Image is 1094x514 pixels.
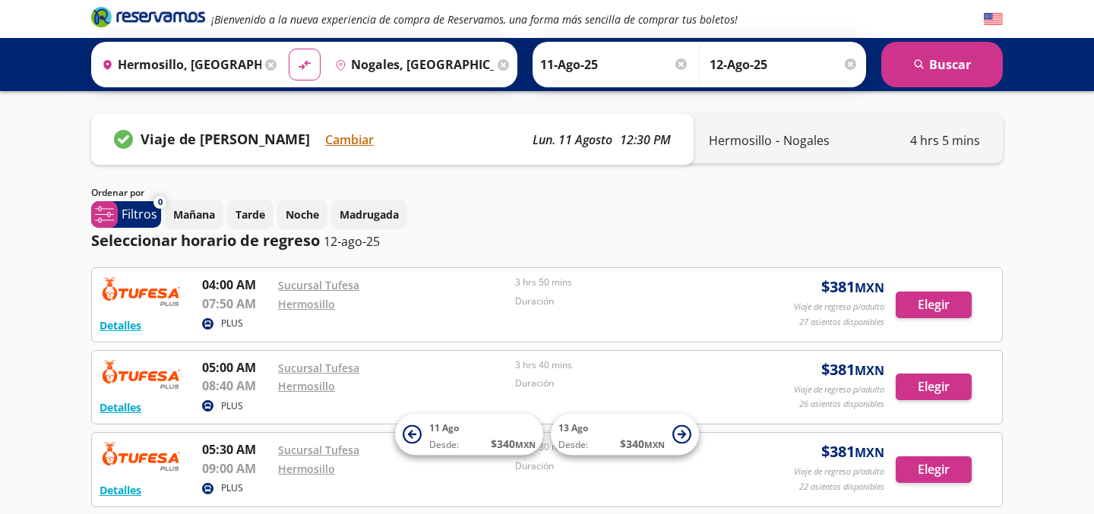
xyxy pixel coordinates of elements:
[202,377,270,395] p: 08:40 AM
[515,459,745,473] p: Duración
[96,46,261,84] input: Buscar Origen
[533,131,612,149] p: lun. 11 agosto
[558,438,588,452] span: Desde:
[211,12,738,27] em: ¡Bienvenido a la nueva experiencia de compra de Reservamos, una forma más sencilla de comprar tus...
[100,440,183,471] img: RESERVAMOS
[710,46,858,84] input: Opcional
[821,440,884,463] span: $ 381
[709,131,830,150] div: -
[141,129,310,150] p: Viaje de [PERSON_NAME]
[558,421,588,434] span: 13 Ago
[799,316,884,329] p: 27 asientos disponibles
[329,46,495,84] input: Buscar Destino
[821,276,884,298] span: $ 381
[491,436,536,452] span: $ 340
[221,481,243,495] p: PLUS
[540,46,689,84] input: Elegir Fecha
[551,414,699,456] button: 13 AgoDesde:$340MXN
[620,436,665,452] span: $ 340
[278,361,359,375] a: Sucursal Tufesa
[278,462,335,476] a: Hermosillo
[340,207,399,222] p: Madrugada
[158,196,163,209] span: 0
[644,439,665,450] small: MXN
[794,465,884,478] p: Viaje de regreso p/adulto
[202,276,270,294] p: 04:00 AM
[799,481,884,494] p: 22 asientos disponibles
[91,229,320,252] p: Seleccionar horario de regreso
[173,207,215,222] p: Mañana
[515,439,536,450] small: MXN
[221,399,243,413] p: PLUS
[165,200,223,229] button: Mañana
[122,205,157,223] p: Filtros
[984,10,1003,29] button: English
[395,414,543,456] button: 11 AgoDesde:$340MXN
[709,131,772,150] p: Hermosillo
[100,317,141,333] button: Detalles
[799,398,884,411] p: 26 asientos disponibles
[278,278,359,292] a: Sucursal Tufesa
[429,421,459,434] span: 11 Ago
[331,200,407,229] button: Madrugada
[821,358,884,381] span: $ 381
[429,438,459,452] span: Desde:
[91,5,205,28] i: Brand Logo
[278,443,359,457] a: Sucursal Tufesa
[794,301,884,314] p: Viaje de regreso p/adulto
[227,200,273,229] button: Tarde
[896,374,972,400] button: Elegir
[855,444,884,461] small: MXN
[515,377,745,390] p: Duración
[515,276,745,289] p: 3 hrs 50 mins
[100,276,183,306] img: RESERVAMOS
[100,358,183,389] img: RESERVAMOS
[277,200,327,229] button: Noche
[515,358,745,372] p: 3 hrs 40 mins
[286,207,319,222] p: Noche
[100,399,141,415] button: Detalles
[202,295,270,313] p: 07:50 AM
[896,292,972,318] button: Elegir
[91,5,205,33] a: Brand Logo
[202,358,270,377] p: 05:00 AM
[202,440,270,459] p: 05:30 AM
[881,42,1003,87] button: Buscar
[202,459,270,478] p: 09:00 AM
[236,207,265,222] p: Tarde
[910,131,980,150] p: 4 hrs 5 mins
[515,295,745,308] p: Duración
[325,131,374,149] button: Cambiar
[783,131,830,150] p: Nogales
[91,201,161,228] button: 0Filtros
[221,317,243,330] p: PLUS
[620,131,671,149] p: 12:30 PM
[278,297,335,311] a: Hermosillo
[855,362,884,379] small: MXN
[896,456,972,483] button: Elegir
[91,186,144,200] p: Ordenar por
[794,383,884,396] p: Viaje de regreso p/adulto
[855,279,884,296] small: MXN
[278,379,335,393] a: Hermosillo
[324,232,380,251] p: 12-ago-25
[100,482,141,498] button: Detalles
